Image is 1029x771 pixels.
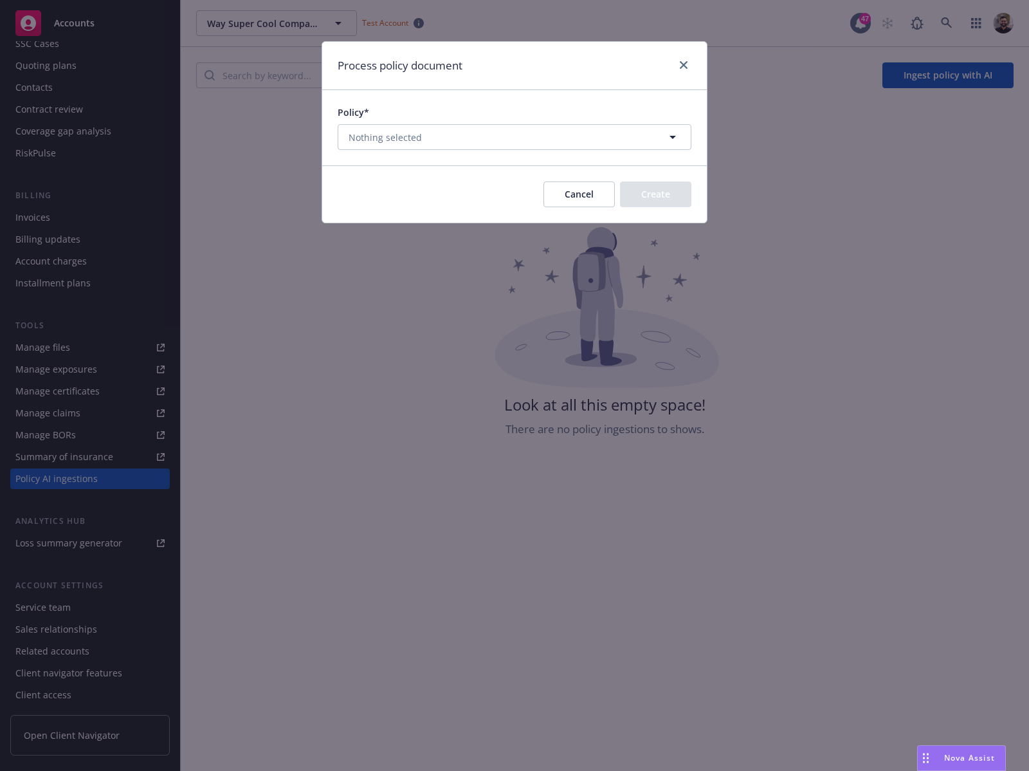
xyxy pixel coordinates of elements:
h1: Process policy document [338,57,462,74]
a: close [676,57,691,73]
span: Policy* [338,106,369,118]
button: Nova Assist [917,745,1006,771]
span: Nova Assist [944,752,995,763]
div: Drag to move [918,746,934,770]
button: Nothing selected [338,124,691,150]
button: Cancel [543,181,615,207]
span: Nothing selected [349,131,422,144]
